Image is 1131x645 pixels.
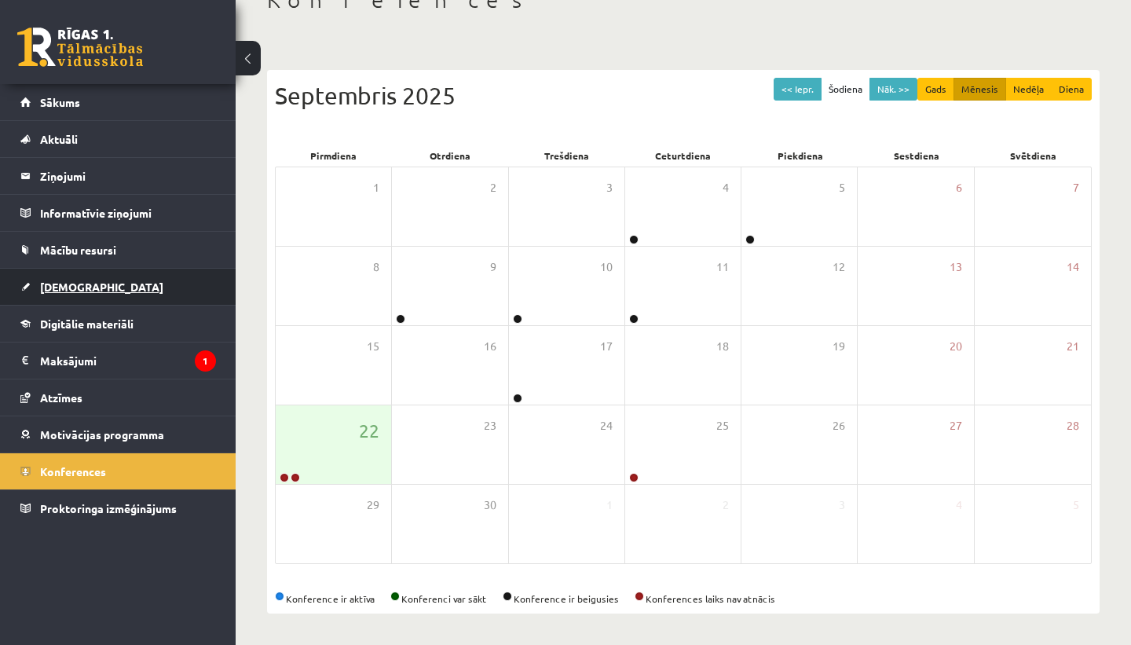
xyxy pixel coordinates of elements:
div: Otrdiena [392,145,509,167]
span: Motivācijas programma [40,427,164,442]
div: Piekdiena [741,145,858,167]
span: 3 [839,497,845,514]
span: 4 [723,179,729,196]
span: Mācību resursi [40,243,116,257]
span: 27 [950,417,962,434]
a: [DEMOGRAPHIC_DATA] [20,269,216,305]
span: 3 [606,179,613,196]
span: 6 [956,179,962,196]
i: 1 [195,350,216,372]
div: Pirmdiena [275,145,392,167]
a: Ziņojumi [20,158,216,194]
button: Nāk. >> [869,78,917,101]
a: Rīgas 1. Tālmācības vidusskola [17,27,143,67]
span: [DEMOGRAPHIC_DATA] [40,280,163,294]
a: Sākums [20,84,216,120]
span: 21 [1067,338,1079,355]
span: 28 [1067,417,1079,434]
span: 11 [716,258,729,276]
span: 1 [373,179,379,196]
div: Sestdiena [858,145,975,167]
span: 4 [956,497,962,514]
a: Informatīvie ziņojumi [20,195,216,231]
span: 23 [484,417,496,434]
span: 8 [373,258,379,276]
div: Trešdiena [508,145,625,167]
span: 12 [833,258,845,276]
a: Motivācijas programma [20,416,216,453]
span: 5 [1073,497,1079,514]
span: 15 [367,338,379,355]
span: 18 [716,338,729,355]
span: Digitālie materiāli [40,317,134,331]
span: 7 [1073,179,1079,196]
span: 16 [484,338,496,355]
span: 9 [490,258,496,276]
button: Diena [1051,78,1092,101]
a: Maksājumi1 [20,343,216,379]
span: 19 [833,338,845,355]
a: Aktuāli [20,121,216,157]
span: 24 [600,417,613,434]
span: 29 [367,497,379,514]
span: Konferences [40,464,106,478]
span: 10 [600,258,613,276]
span: 14 [1067,258,1079,276]
a: Atzīmes [20,379,216,416]
span: 20 [950,338,962,355]
button: Gads [917,78,954,101]
legend: Informatīvie ziņojumi [40,195,216,231]
button: << Iepr. [774,78,822,101]
button: Nedēļa [1005,78,1052,101]
div: Svētdiena [975,145,1092,167]
span: 5 [839,179,845,196]
span: Atzīmes [40,390,82,405]
div: Septembris 2025 [275,78,1092,113]
span: Sākums [40,95,80,109]
span: 30 [484,497,496,514]
a: Mācību resursi [20,232,216,268]
span: 25 [716,417,729,434]
span: 2 [490,179,496,196]
span: 13 [950,258,962,276]
span: Aktuāli [40,132,78,146]
span: Proktoringa izmēģinājums [40,501,177,515]
a: Konferences [20,453,216,489]
span: 1 [606,497,613,514]
legend: Maksājumi [40,343,216,379]
legend: Ziņojumi [40,158,216,194]
span: 22 [359,417,379,444]
a: Proktoringa izmēģinājums [20,490,216,526]
span: 2 [723,497,729,514]
div: Ceturtdiena [625,145,742,167]
button: Mēnesis [953,78,1006,101]
button: Šodiena [821,78,870,101]
span: 17 [600,338,613,355]
div: Konference ir aktīva Konferenci var sākt Konference ir beigusies Konferences laiks nav atnācis [275,592,1092,606]
span: 26 [833,417,845,434]
a: Digitālie materiāli [20,306,216,342]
